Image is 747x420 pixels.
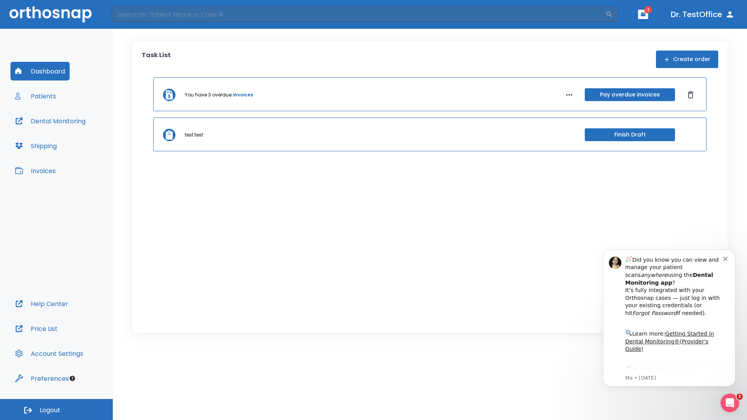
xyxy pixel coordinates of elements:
[11,87,61,105] button: Patients
[11,294,73,313] button: Help Center
[34,132,132,139] p: Message from Ma, sent 6w ago
[736,394,743,400] span: 1
[9,6,92,22] img: Orthosnap
[11,369,74,388] button: Preferences
[11,344,88,363] button: Account Settings
[11,319,62,338] button: Price List
[591,243,747,391] iframe: Intercom notifications message
[132,12,138,18] button: Dismiss notification
[11,62,70,80] button: Dashboard
[656,51,718,68] button: Create order
[34,124,103,138] a: App Store
[11,112,90,130] button: Dental Monitoring
[684,89,697,101] button: Dismiss
[585,88,675,101] button: Pay overdue invoices
[11,161,60,180] button: Invoices
[69,375,76,382] div: Tooltip anchor
[644,6,652,14] span: 1
[142,51,171,68] p: Task List
[11,136,61,155] button: Shipping
[233,91,253,98] a: invoices
[185,131,203,138] p: test test
[34,122,132,162] div: Download the app: | ​ Let us know if you need help getting started!
[40,406,60,415] span: Logout
[585,128,675,141] button: Finish Draft
[721,394,739,412] iframe: Intercom live chat
[111,7,605,22] input: Search by Patient Name or Case #
[668,7,738,21] button: Dr. TestOffice
[185,91,231,98] p: You have 3 overdue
